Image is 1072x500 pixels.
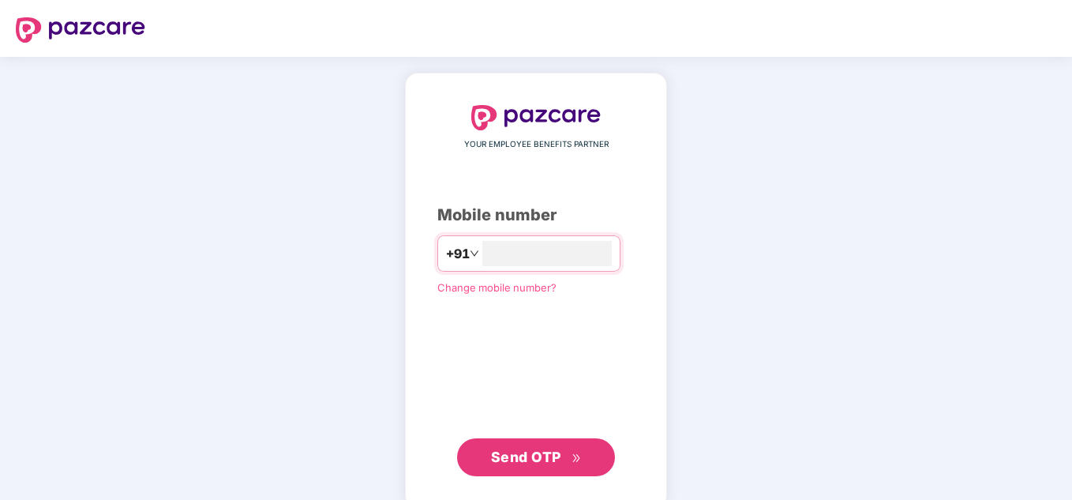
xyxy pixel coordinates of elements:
div: Mobile number [437,203,635,227]
span: down [470,249,479,258]
img: logo [471,105,601,130]
button: Send OTPdouble-right [457,438,615,476]
span: Send OTP [491,449,561,465]
img: logo [16,17,145,43]
a: Change mobile number? [437,281,557,294]
span: +91 [446,244,470,264]
span: double-right [572,453,582,464]
span: YOUR EMPLOYEE BENEFITS PARTNER [464,138,609,151]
